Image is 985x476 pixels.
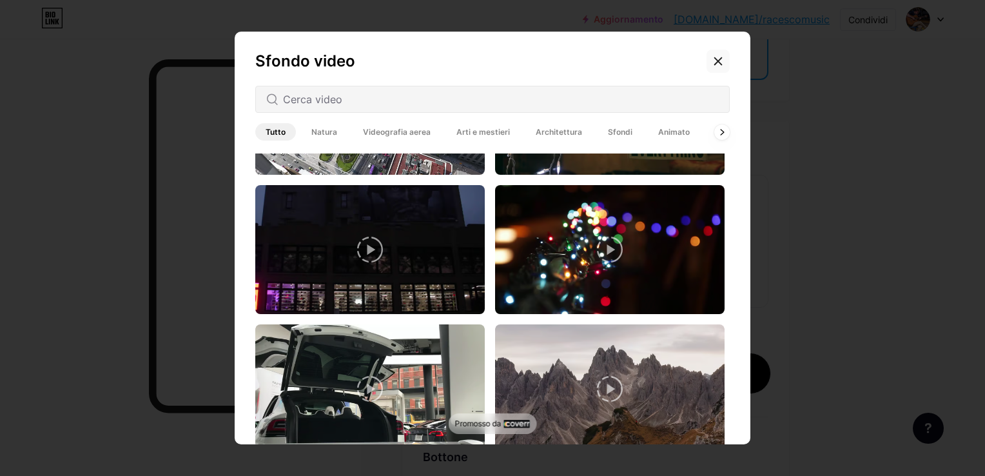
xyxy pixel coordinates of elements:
span: Videografia aerea [353,123,441,141]
span: Natura [301,123,347,141]
span: Animato [648,123,700,141]
span: Sfondo video [255,52,355,70]
span: Sfondi [598,123,643,141]
input: Cerca video [283,92,719,107]
span: Tutto [255,123,296,141]
span: Promosso da [455,419,502,429]
span: Arti e mestieri [446,123,520,141]
span: Architettura [525,123,592,141]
